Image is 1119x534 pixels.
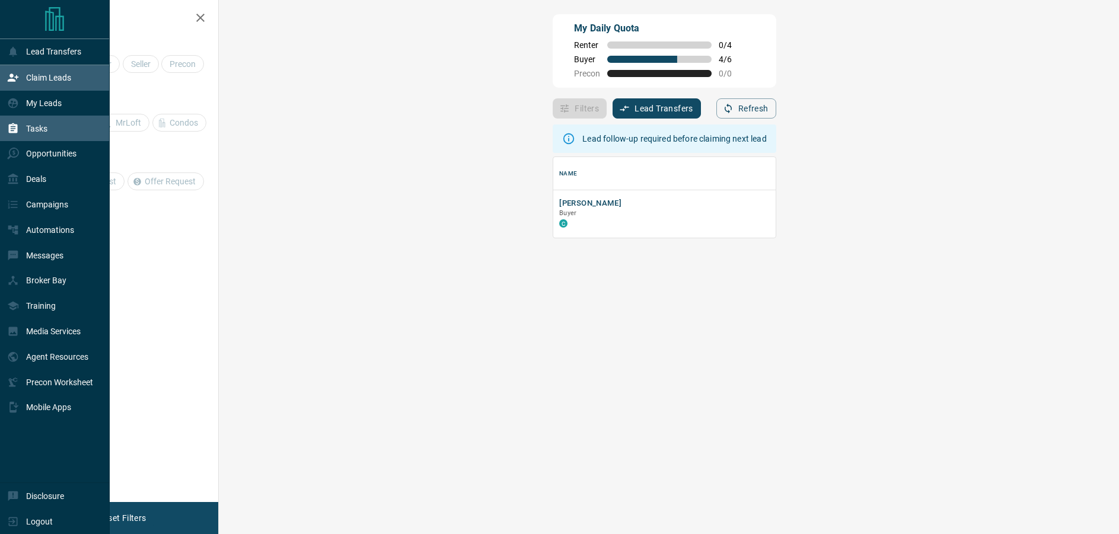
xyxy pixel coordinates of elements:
[719,55,745,64] span: 4 / 6
[574,55,600,64] span: Buyer
[38,12,206,26] h2: Filters
[559,209,576,217] span: Buyer
[90,508,154,528] button: Reset Filters
[559,219,568,228] div: condos.ca
[559,198,621,209] button: [PERSON_NAME]
[574,21,745,36] p: My Daily Quota
[719,40,745,50] span: 0 / 4
[716,98,776,119] button: Refresh
[559,157,577,190] div: Name
[613,98,701,119] button: Lead Transfers
[574,40,600,50] span: Renter
[553,157,954,190] div: Name
[719,69,745,78] span: 0 / 0
[582,128,766,149] div: Lead follow-up required before claiming next lead
[574,69,600,78] span: Precon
